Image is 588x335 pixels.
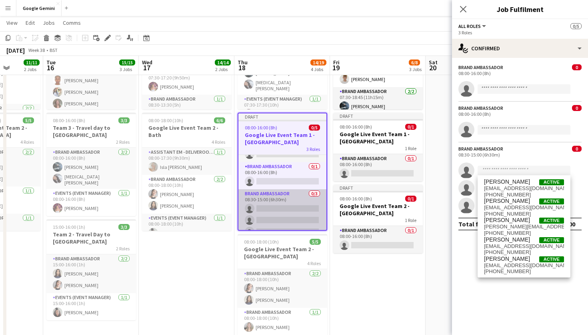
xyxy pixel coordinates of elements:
span: 08:00-18:00 (10h) [244,239,279,245]
a: View [3,18,21,28]
span: +447359258423 [484,249,564,256]
div: 08:00-16:00 (8h) [458,70,582,76]
span: Fri [333,59,340,66]
app-job-card: 08:00-16:00 (8h)3/3Team 3 - Travel day to [GEOGRAPHIC_DATA]2 RolesBrand Ambassador2/208:00-16:00 ... [46,113,136,216]
h3: Google Live Event Team 2 - [GEOGRAPHIC_DATA] [333,202,423,217]
span: 0 [572,146,582,152]
span: 11/11 [24,59,40,65]
span: 16 [45,63,56,72]
app-card-role: Brand Ambassador1/108:00-18:00 (10h)[PERSON_NAME] [238,308,327,335]
span: ale101002@hotmail.com [484,262,564,269]
span: Week 38 [26,47,46,53]
span: 2 Roles [116,246,130,252]
app-card-role: Brand Ambassador2/208:00-18:00 (10h)[PERSON_NAME][PERSON_NAME] [142,175,232,214]
span: 17 [141,63,152,72]
h3: Google Live Event Team 2 - Bath [142,124,232,139]
span: All roles [458,23,481,29]
div: 2 Jobs [215,66,230,72]
span: 0 [572,105,582,111]
app-card-role: Brand Ambassador1/108:30-13:30 (5h) [142,95,232,122]
app-card-role: Events (Event Manager)1/107:30-17:30 (10h) [238,95,327,122]
app-job-card: 08:00-18:00 (10h)6/6Google Live Event Team 2 - Bath4 RolesAssistant EM - Deliveroo FR1/108:00-17:... [142,113,232,231]
div: Brand Ambassador [458,64,503,70]
span: 19 [332,63,340,72]
span: 4 Roles [212,139,225,145]
div: Draft08:00-16:00 (8h)0/1Google Live Event Team 1 - [GEOGRAPHIC_DATA]1 RoleBrand Ambassador0/108:0... [333,113,423,181]
span: Active [539,256,564,262]
span: 08:00-16:00 (8h) [245,125,277,131]
span: Tue [46,59,56,66]
span: 15:00-16:00 (1h) [53,224,85,230]
div: Draft [333,113,423,119]
span: Jobs [43,19,55,26]
span: 6/8 [409,59,420,65]
span: 08:00-18:00 (10h) [148,117,183,123]
h3: Team 3 - Travel day to [GEOGRAPHIC_DATA] [46,124,136,139]
span: Edit [26,19,35,26]
app-card-role: Events (Event Manager)1/108:00-16:00 (8h)[PERSON_NAME] [46,189,136,216]
span: 18 [236,63,248,72]
div: Draft [238,113,326,120]
span: 3/3 [118,224,130,230]
app-card-role: Events (Event Manager)1/108:00-18:00 (10h)[PERSON_NAME] [142,214,232,241]
app-card-role: Events (Event Manager)1/107:30-17:20 (9h50m)[PERSON_NAME] [142,67,232,95]
div: Total fee [458,220,486,228]
span: 0/1 [405,196,416,202]
span: 1 Role [405,217,416,223]
span: 08:00-16:00 (8h) [340,196,372,202]
span: 6/6 [214,117,225,123]
div: Draft [333,184,423,191]
span: 0 [572,64,582,70]
div: 4 Jobs [311,66,326,72]
span: 08:00-16:00 (8h) [340,124,372,130]
span: jadesyadams@gmail.com [484,185,564,192]
app-card-role: Brand Ambassador2/215:00-16:00 (1h)[PERSON_NAME][PERSON_NAME] [46,254,136,293]
span: +447495447953 [484,211,564,217]
a: Comms [60,18,84,28]
span: Pelumi Adetula [484,236,530,243]
h3: Job Fulfilment [452,4,588,14]
div: 08:30-15:00 (6h30m) [458,152,582,158]
app-card-role: Brand Ambassador2/208:00-18:00 (10h)[PERSON_NAME][PERSON_NAME] [238,269,327,308]
span: 08:00-16:00 (8h) [53,117,85,123]
span: +447948085347 [484,230,564,236]
span: 2 Roles [116,139,130,145]
span: 1 Role [405,145,416,151]
div: 3 Roles [458,30,582,36]
span: María Alejandra Aguilar [484,256,530,262]
span: 0/1 [405,124,416,130]
app-card-role: Brand Ambassador2/207:30-18:45 (11h15m)[PERSON_NAME] [333,87,423,128]
span: jackjamesaddison@icloud.com [484,204,564,211]
span: Jack Addison [484,198,530,204]
span: 4 Roles [307,260,321,266]
div: 2 Jobs [24,66,39,72]
button: All roles [458,23,487,29]
app-job-card: Draft08:00-16:00 (8h)0/1Google Live Event Team 2 - [GEOGRAPHIC_DATA]1 RoleBrand Ambassador0/108:0... [333,184,423,253]
app-job-card: 15:00-16:00 (1h)3/3Team 2 - Travel Day to [GEOGRAPHIC_DATA]2 RolesBrand Ambassador2/215:00-16:00 ... [46,219,136,320]
app-job-card: Draft08:00-16:00 (8h)0/5Google Live Event Team 1 - [GEOGRAPHIC_DATA]3 RolesBrand Ambassador0/108:... [238,113,327,231]
div: BST [50,47,58,53]
span: Wed [142,59,152,66]
span: Comms [63,19,81,26]
span: Jade Adams [484,178,530,185]
app-card-role: Brand Ambassador0/308:30-15:00 (6h30m) [238,189,326,240]
div: 08:00-16:00 (8h) [458,111,582,117]
app-card-role: Events (Event Manager)1/115:00-16:00 (1h)[PERSON_NAME] [46,293,136,320]
span: +447305833121 [484,192,564,198]
span: 14/14 [215,59,231,65]
span: 5/5 [310,239,321,245]
div: Brand Ambassador [458,146,503,152]
span: Tiffany Aderinto [484,217,530,224]
div: 3 Jobs [409,66,422,72]
span: Active [539,218,564,224]
a: Jobs [40,18,58,28]
app-card-role: Brand Ambassador0/108:00-16:00 (8h) [333,154,423,181]
app-card-role: Brand Ambassador0/108:00-16:00 (8h) [333,226,423,253]
span: View [6,19,18,26]
div: Brand Ambassador [458,105,503,111]
span: Active [539,179,564,185]
span: 20 [428,63,438,72]
span: 15/15 [119,59,135,65]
